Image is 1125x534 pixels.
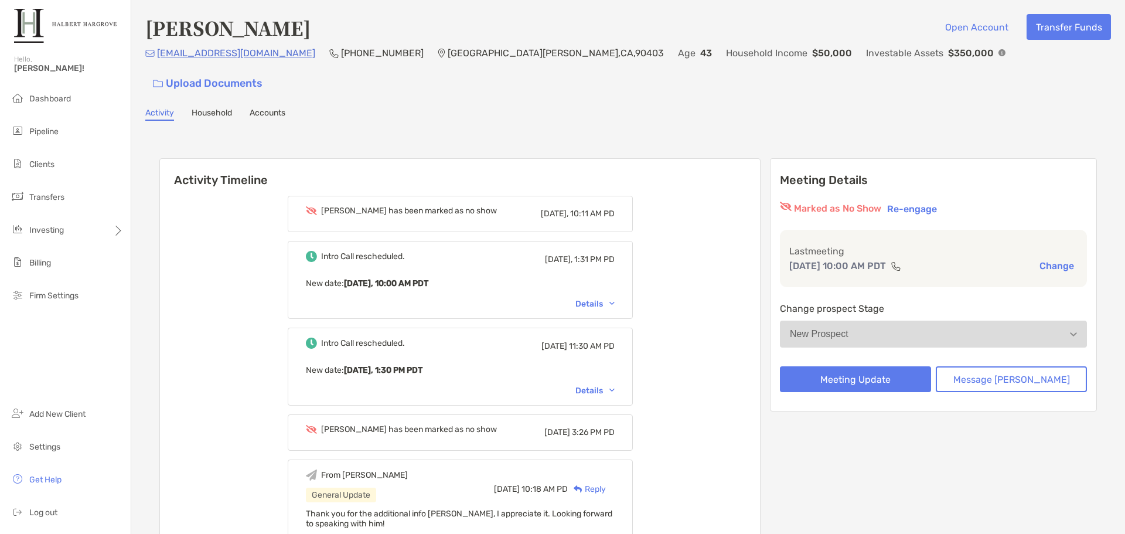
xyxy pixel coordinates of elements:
[521,484,568,494] span: 10:18 AM PD
[572,427,615,437] span: 3:26 PM PD
[780,301,1087,316] p: Change prospect Stage
[29,225,64,235] span: Investing
[789,244,1078,259] p: Last meeting
[11,472,25,486] img: get-help icon
[812,46,852,60] p: $50,000
[29,127,59,137] span: Pipeline
[306,206,317,215] img: Event icon
[306,338,317,349] img: Event icon
[726,46,807,60] p: Household Income
[568,483,606,495] div: Reply
[438,49,445,58] img: Location Icon
[574,254,615,264] span: 1:31 PM PD
[541,209,568,219] span: [DATE],
[157,46,315,60] p: [EMAIL_ADDRESS][DOMAIN_NAME]
[321,424,497,434] div: [PERSON_NAME] has been marked as no show
[321,470,408,480] div: From [PERSON_NAME]
[891,261,901,271] img: communication type
[145,108,174,121] a: Activity
[936,366,1087,392] button: Message [PERSON_NAME]
[11,222,25,236] img: investing icon
[545,254,572,264] span: [DATE],
[1036,260,1078,272] button: Change
[29,159,54,169] span: Clients
[344,278,428,288] b: [DATE], 10:00 AM PDT
[448,46,664,60] p: [GEOGRAPHIC_DATA][PERSON_NAME] , CA , 90403
[678,46,696,60] p: Age
[29,475,62,485] span: Get Help
[321,338,405,348] div: Intro Call rescheduled.
[780,321,1087,348] button: New Prospect
[145,71,270,96] a: Upload Documents
[574,485,582,493] img: Reply icon
[11,406,25,420] img: add_new_client icon
[14,5,117,47] img: Zoe Logo
[14,63,124,73] span: [PERSON_NAME]!
[329,49,339,58] img: Phone Icon
[306,470,317,481] img: Event icon
[575,386,615,396] div: Details
[321,251,405,261] div: Intro Call rescheduled.
[153,80,163,88] img: button icon
[306,251,317,262] img: Event icon
[609,302,615,305] img: Chevron icon
[884,202,940,216] button: Re-engage
[780,366,931,392] button: Meeting Update
[789,259,886,273] p: [DATE] 10:00 AM PDT
[1070,332,1077,336] img: Open dropdown arrow
[29,94,71,104] span: Dashboard
[192,108,232,121] a: Household
[609,389,615,392] img: Chevron icon
[160,159,760,187] h6: Activity Timeline
[306,276,615,291] p: New date :
[700,46,712,60] p: 43
[29,442,60,452] span: Settings
[780,202,792,211] img: red eyr
[306,363,615,377] p: New date :
[780,173,1087,188] p: Meeting Details
[306,425,317,434] img: Event icon
[11,505,25,519] img: logout icon
[321,206,497,216] div: [PERSON_NAME] has been marked as no show
[29,409,86,419] span: Add New Client
[575,299,615,309] div: Details
[306,488,376,502] div: General Update
[344,365,422,375] b: [DATE], 1:30 PM PDT
[29,508,57,518] span: Log out
[11,189,25,203] img: transfers icon
[29,192,64,202] span: Transfers
[794,202,881,216] p: Marked as No Show
[145,50,155,57] img: Email Icon
[544,427,570,437] span: [DATE]
[1027,14,1111,40] button: Transfer Funds
[11,439,25,453] img: settings icon
[29,291,79,301] span: Firm Settings
[570,209,615,219] span: 10:11 AM PD
[11,124,25,138] img: pipeline icon
[790,329,848,339] div: New Prospect
[341,46,424,60] p: [PHONE_NUMBER]
[541,341,567,351] span: [DATE]
[11,157,25,171] img: clients icon
[11,288,25,302] img: firm-settings icon
[11,255,25,269] img: billing icon
[306,509,612,529] span: Thank you for the additional info [PERSON_NAME], I appreciate it. Looking forward to speaking wit...
[250,108,285,121] a: Accounts
[145,14,311,41] h4: [PERSON_NAME]
[29,258,51,268] span: Billing
[998,49,1005,56] img: Info Icon
[494,484,520,494] span: [DATE]
[569,341,615,351] span: 11:30 AM PD
[936,14,1017,40] button: Open Account
[866,46,943,60] p: Investable Assets
[11,91,25,105] img: dashboard icon
[948,46,994,60] p: $350,000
